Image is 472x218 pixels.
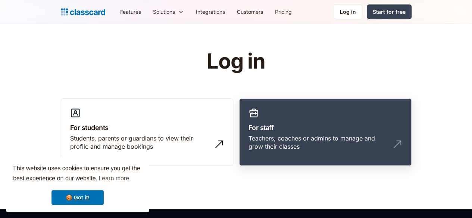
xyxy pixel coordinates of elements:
[13,164,142,184] span: This website uses cookies to ensure you get the best experience on our website.
[248,134,387,151] div: Teachers, coaches or admins to manage and grow their classes
[118,50,354,73] h1: Log in
[6,157,149,212] div: cookieconsent
[239,98,412,166] a: For staffTeachers, coaches or admins to manage and grow their classes
[340,8,356,16] div: Log in
[231,3,269,20] a: Customers
[190,3,231,20] a: Integrations
[61,98,233,166] a: For studentsStudents, parents or guardians to view their profile and manage bookings
[97,173,130,184] a: learn more about cookies
[153,8,175,16] div: Solutions
[70,134,209,151] div: Students, parents or guardians to view their profile and manage bookings
[114,3,147,20] a: Features
[70,123,224,133] h3: For students
[51,190,104,205] a: dismiss cookie message
[367,4,412,19] a: Start for free
[269,3,298,20] a: Pricing
[147,3,190,20] div: Solutions
[373,8,406,16] div: Start for free
[334,4,362,19] a: Log in
[61,7,105,17] a: home
[248,123,402,133] h3: For staff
